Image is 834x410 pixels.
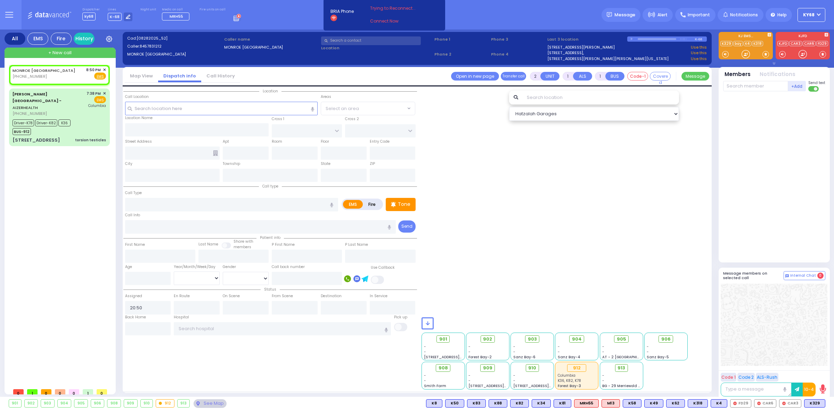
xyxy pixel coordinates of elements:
[27,389,38,394] span: 1
[174,293,190,299] label: En Route
[510,399,529,408] div: K82
[125,293,142,299] label: Assigned
[528,336,537,343] span: 903
[602,399,620,408] div: ALS
[370,139,390,144] label: Entry Code
[803,41,816,46] a: CAR6
[424,378,426,383] span: -
[754,399,776,408] div: CAR6
[125,161,132,167] label: City
[370,161,375,167] label: ZIP
[788,81,806,91] button: +Add
[125,190,142,196] label: Call Type
[272,293,293,299] label: From Scene
[719,34,773,39] label: KJ EMS...
[602,373,604,378] span: -
[567,364,586,372] div: 912
[51,33,72,45] div: Fire
[345,116,359,122] label: Cross 2
[201,73,240,79] a: Call History
[13,74,47,79] span: [PHONE_NUMBER]
[501,72,526,81] button: Transfer call
[489,399,507,408] div: BLS
[808,80,825,85] span: Send text
[125,139,152,144] label: Street Address
[513,354,535,360] span: Sanz Bay-6
[752,41,763,46] a: K318
[803,12,815,18] span: ky68
[55,389,65,394] span: 0
[13,119,34,126] span: Driver-K78
[140,43,162,49] span: 8457831212
[804,399,825,408] div: BLS
[424,373,426,378] span: -
[532,399,551,408] div: BLS
[82,12,96,20] span: ky68
[730,399,751,408] div: FD29
[58,119,71,126] span: K36
[162,8,191,12] label: Medic on call
[88,103,106,108] span: Columbia
[513,349,515,354] span: -
[468,378,471,383] span: -
[605,72,624,81] button: BUS
[547,56,669,62] a: [STREET_ADDRESS][PERSON_NAME][PERSON_NAME][US_STATE]
[574,399,599,408] div: ALS
[547,44,615,50] a: [STREET_ADDRESS][PERSON_NAME]
[711,399,727,408] div: BLS
[27,10,74,19] img: Logo
[532,399,551,408] div: K34
[573,72,592,81] button: ALS
[13,68,75,73] a: MONROE [GEOGRAPHIC_DATA]
[513,373,515,378] span: -
[491,36,545,42] span: Phone 3
[650,72,671,81] button: Covered
[107,400,121,407] div: 908
[125,242,145,248] label: First Name
[434,36,489,42] span: Phone 1
[69,389,79,394] span: 0
[558,373,575,378] span: Columbia
[27,33,48,45] div: EMS
[547,50,584,56] a: [STREET_ADDRESS],
[558,349,560,354] span: -
[224,36,319,42] label: Caller name
[522,91,679,104] input: Search location
[790,273,816,278] span: Internal Chat
[720,41,733,46] a: K329
[398,220,416,233] button: Send
[398,201,410,208] p: Tone
[58,400,71,407] div: 904
[108,8,133,12] label: Lines
[513,378,515,383] span: -
[804,399,825,408] div: K329
[124,400,137,407] div: 909
[127,51,222,57] label: MONROE [GEOGRAPHIC_DATA]
[141,400,153,407] div: 910
[647,344,649,349] span: -
[103,91,106,97] span: ✕
[5,33,25,45] div: All
[326,105,359,112] span: Select an area
[513,383,579,388] span: [STREET_ADDRESS][PERSON_NAME]
[760,70,795,78] button: Notifications
[13,91,62,110] a: AIZERHEALTH
[661,336,671,343] span: 906
[725,70,751,78] button: Members
[782,402,786,405] img: red-radio-icon.svg
[137,35,167,41] span: [08282025_52]
[362,200,382,209] label: Fire
[25,400,38,407] div: 902
[234,239,253,244] small: Share with
[140,8,156,12] label: Night unit
[730,12,758,18] span: Notifications
[108,13,122,21] span: K-68
[711,399,727,408] div: K4
[91,400,104,407] div: 906
[345,242,368,248] label: P Last Name
[666,399,685,408] div: BLS
[777,12,787,18] span: Help
[94,96,106,103] span: EMS
[370,18,425,24] a: Connect Now
[467,399,486,408] div: BLS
